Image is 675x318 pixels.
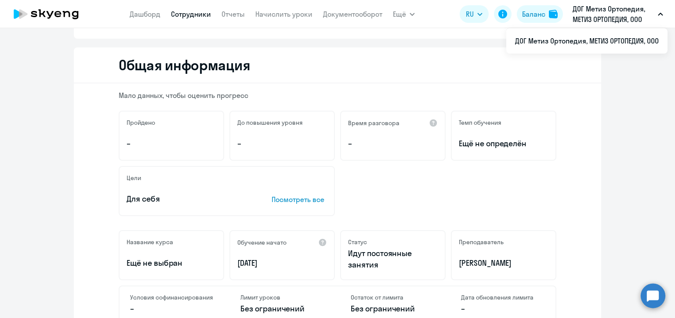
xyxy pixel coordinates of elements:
[240,293,324,301] h4: Лимит уроков
[119,90,556,100] p: Мало данных, чтобы оценить прогресс
[237,257,327,269] p: [DATE]
[237,138,327,149] p: –
[393,5,415,23] button: Ещё
[323,10,382,18] a: Документооборот
[461,293,545,301] h4: Дата обновления лимита
[506,28,668,54] ul: Ещё
[348,138,438,149] p: –
[127,174,141,182] h5: Цели
[348,238,367,246] h5: Статус
[130,293,214,301] h4: Условия софинансирования
[237,119,303,126] h5: До повышения уровня
[255,10,312,18] a: Начислить уроки
[130,10,160,18] a: Дашборд
[460,5,489,23] button: RU
[459,257,548,269] p: [PERSON_NAME]
[568,4,668,25] button: ДОГ Метиз Ортопедия, МЕТИЗ ОРТОПЕДИЯ, ООО
[393,9,406,19] span: Ещё
[522,9,545,19] div: Баланс
[549,10,558,18] img: balance
[240,303,324,314] p: Без ограничений
[127,193,244,205] p: Для себя
[237,238,287,246] h5: Обучение начато
[461,303,545,314] p: –
[459,119,501,126] h5: Темп обучения
[459,138,548,149] span: Ещё не определён
[171,10,211,18] a: Сотрудники
[351,303,435,314] p: Без ограничений
[119,56,250,74] h2: Общая информация
[127,257,216,269] p: Ещё не выбран
[127,238,173,246] h5: Название курса
[221,10,245,18] a: Отчеты
[127,119,155,126] h5: Пройдено
[517,5,563,23] button: Балансbalance
[130,303,214,314] p: –
[351,293,435,301] h4: Остаток от лимита
[573,4,654,25] p: ДОГ Метиз Ортопедия, МЕТИЗ ОРТОПЕДИЯ, ООО
[272,194,327,205] p: Посмотреть все
[348,248,438,271] p: Идут постоянные занятия
[348,119,399,127] h5: Время разговора
[459,238,504,246] h5: Преподаватель
[127,138,216,149] p: –
[466,9,474,19] span: RU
